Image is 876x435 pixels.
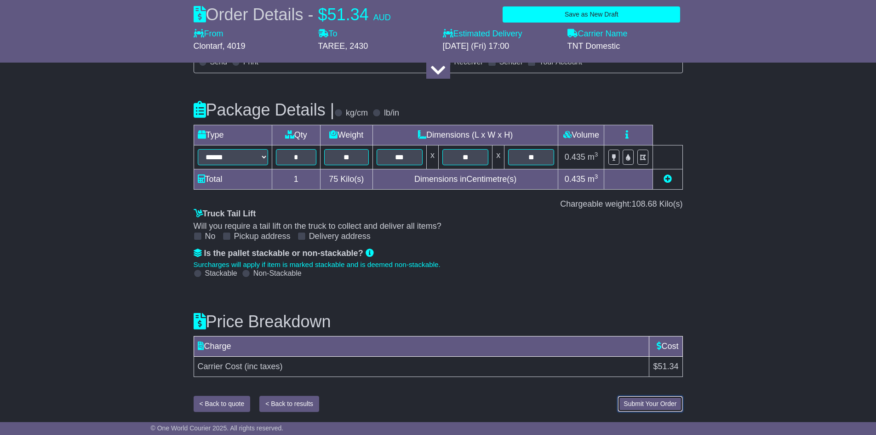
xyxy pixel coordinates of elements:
td: Volume [558,125,604,145]
div: Will you require a tail lift on the truck to collect and deliver all items? [194,221,683,232]
span: 51.34 [327,5,369,24]
span: $51.34 [653,362,678,371]
span: TAREE [318,41,345,51]
div: Chargeable weight: Kilo(s) [194,199,683,209]
label: Carrier Name [567,29,628,39]
label: kg/cm [346,108,368,118]
span: 0.435 [565,152,585,162]
span: 75 [329,174,338,184]
label: Non-Stackable [253,269,302,278]
label: Pickup address [234,232,291,242]
label: To [318,29,338,39]
label: lb/in [384,108,399,118]
a: Add new item [664,174,672,184]
td: x [492,145,504,169]
td: Charge [194,336,649,357]
h3: Package Details | [194,101,335,119]
span: $ [318,5,327,24]
td: Dimensions in Centimetre(s) [372,169,558,189]
span: AUD [373,13,391,22]
label: From [194,29,223,39]
td: Total [194,169,272,189]
label: Stackable [205,269,237,278]
div: Surcharges will apply if item is marked stackable and is deemed non-stackable. [194,261,683,269]
button: Submit Your Order [618,396,682,412]
sup: 3 [595,173,598,180]
div: Order Details - [194,5,391,24]
td: x [427,145,439,169]
button: Save as New Draft [503,6,680,23]
span: Submit Your Order [624,400,676,407]
td: Kilo(s) [320,169,372,189]
label: No [205,232,216,242]
span: 108.68 [631,199,657,209]
span: 0.435 [565,174,585,184]
span: Clontarf [194,41,223,51]
label: Estimated Delivery [443,29,558,39]
label: Delivery address [309,232,371,242]
div: TNT Domestic [567,41,683,52]
span: Is the pallet stackable or non-stackable? [204,249,363,258]
label: Truck Tail Lift [194,209,256,219]
td: Cost [649,336,682,357]
span: m [588,152,598,162]
div: [DATE] (Fri) 17:00 [443,41,558,52]
span: m [588,174,598,184]
td: Weight [320,125,372,145]
sup: 3 [595,151,598,158]
span: , 4019 [223,41,246,51]
span: , 2430 [345,41,368,51]
button: < Back to results [259,396,319,412]
td: Dimensions (L x W x H) [372,125,558,145]
span: Carrier Cost [198,362,242,371]
td: Qty [272,125,320,145]
td: Type [194,125,272,145]
h3: Price Breakdown [194,313,683,331]
span: © One World Courier 2025. All rights reserved. [151,424,284,432]
button: < Back to quote [194,396,251,412]
td: 1 [272,169,320,189]
span: (inc taxes) [245,362,283,371]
